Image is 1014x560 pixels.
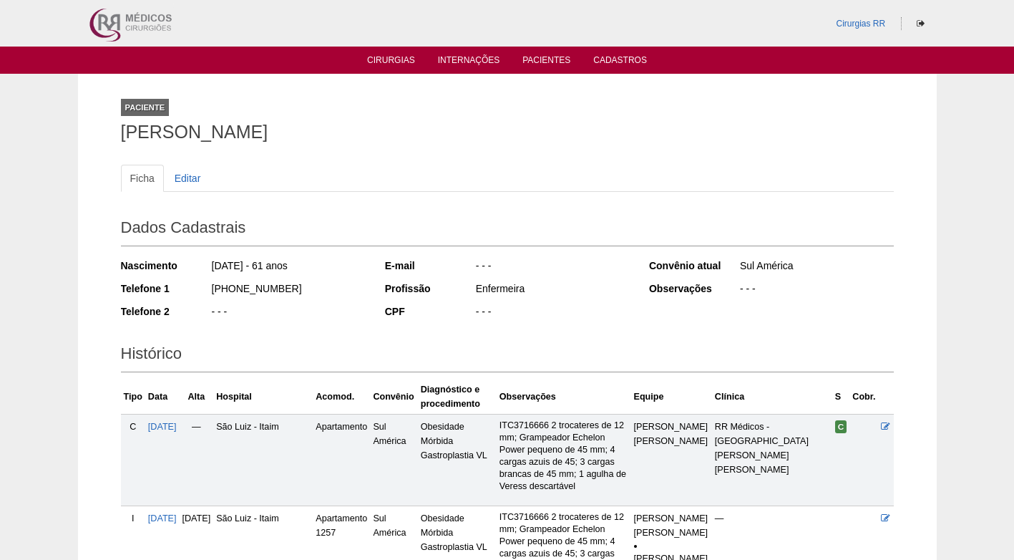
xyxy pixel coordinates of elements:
a: Cadastros [593,55,647,69]
div: [PHONE_NUMBER] [210,281,366,299]
div: [PERSON_NAME] [634,526,709,540]
td: Apartamento [313,414,370,506]
td: São Luiz - Itaim [213,414,313,506]
td: RR Médicos - [GEOGRAPHIC_DATA][PERSON_NAME][PERSON_NAME] [712,414,832,506]
th: Observações [497,380,631,415]
div: - - - [210,304,366,322]
td: Sul América [370,414,417,506]
th: Acomod. [313,380,370,415]
div: E-mail [385,259,474,273]
div: C [124,420,142,434]
div: - - - [738,281,894,299]
th: Alta [180,380,214,415]
th: Diagnóstico e procedimento [418,380,497,415]
div: Convênio atual [649,259,738,273]
a: Cirurgias RR [836,19,885,29]
p: ITC3716666 2 trocateres de 12 mm; Grampeador Echelon Power pequeno de 45 mm; 4 cargas azuis de 45... [499,420,628,493]
td: Obesidade Mórbida Gastroplastia VL [418,414,497,506]
span: Confirmada [835,420,847,433]
div: CPF [385,304,474,319]
a: Ficha [121,165,164,192]
td: — [180,414,214,506]
h2: Dados Cadastrais [121,213,894,246]
div: Observações [649,281,738,296]
a: [DATE] [148,422,177,432]
div: Paciente [121,99,170,116]
a: Internações [438,55,500,69]
a: Cirurgias [367,55,415,69]
div: Telefone 1 [121,281,210,296]
div: [PERSON_NAME] [634,434,709,448]
th: S [832,380,850,415]
div: - - - [474,259,630,276]
th: Clínica [712,380,832,415]
td: [PERSON_NAME] [631,414,712,506]
div: Profissão [385,281,474,296]
h2: Histórico [121,339,894,372]
th: Data [145,380,180,415]
a: Pacientes [522,55,570,69]
a: [DATE] [148,513,177,523]
div: [DATE] - 61 anos [210,259,366,276]
div: Enfermeira [474,281,630,299]
th: Cobr. [849,380,878,415]
a: Editar [165,165,210,192]
th: Tipo [121,380,145,415]
div: - - - [474,304,630,322]
div: I [124,511,142,526]
th: Hospital [213,380,313,415]
div: Nascimento [121,259,210,273]
th: Equipe [631,380,712,415]
div: Sul América [738,259,894,276]
span: [DATE] [182,513,211,523]
th: Convênio [370,380,417,415]
div: Telefone 2 [121,304,210,319]
h1: [PERSON_NAME] [121,123,894,141]
i: Sair [917,19,925,28]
